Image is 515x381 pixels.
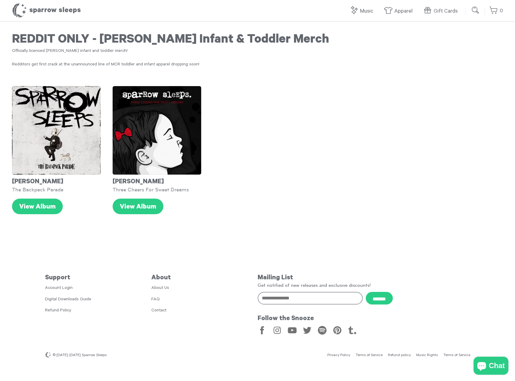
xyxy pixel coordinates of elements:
[12,199,63,214] a: View Album
[45,274,151,282] h5: Support
[423,5,461,18] a: Gift Cards
[258,315,470,323] h5: Follow the Snooze
[151,297,160,302] a: FAQ
[53,353,107,358] span: © [DATE]-[DATE] Sparrow Sleeps
[303,326,312,335] a: Twitter
[113,86,201,175] img: SS-ThreeCheersForSweetDreams-Cover-1600x1600_grande.png
[12,86,101,175] img: MyChemicalRomance-TheBackpackParade-Cover-SparrowSleeps_grande.png
[45,308,71,313] a: Refund Policy
[258,274,470,282] h5: Mailing List
[470,4,482,16] input: Submit
[288,326,297,335] a: YouTube
[388,353,411,358] a: Refund policy
[384,5,416,18] a: Apparel
[12,3,81,18] h1: Sparrow Sleeps
[12,33,503,48] h1: REDDIT ONLY - [PERSON_NAME] Infant & Toddler Merch
[45,286,73,291] a: Account Login
[273,326,282,335] a: Instagram
[258,326,267,335] a: Facebook
[333,326,342,335] a: Pinterest
[489,4,503,17] a: 0
[12,187,101,193] div: The Backpack Parade
[12,49,199,67] span: Officially licensed [PERSON_NAME] infant and toddler merch! Redditors get first crack at the unan...
[151,286,169,291] a: About Us
[356,353,383,358] a: Terms of Service
[113,175,201,187] div: [PERSON_NAME]
[258,282,470,289] p: Get notified of new releases and exclusive discounts!
[12,175,101,187] div: [PERSON_NAME]
[151,308,166,313] a: Contact
[416,353,438,358] a: Music Rights
[318,326,327,335] a: Spotify
[151,274,258,282] h5: About
[348,326,357,335] a: Tumblr
[45,297,91,302] a: Digital Downloads Guide
[113,187,201,193] div: Three Cheers For Sweet Dreams
[443,353,470,358] a: Terms of Service
[327,353,350,358] a: Privacy Policy
[472,357,510,376] inbox-online-store-chat: Shopify online store chat
[113,199,163,214] a: View Album
[350,5,376,18] a: Music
